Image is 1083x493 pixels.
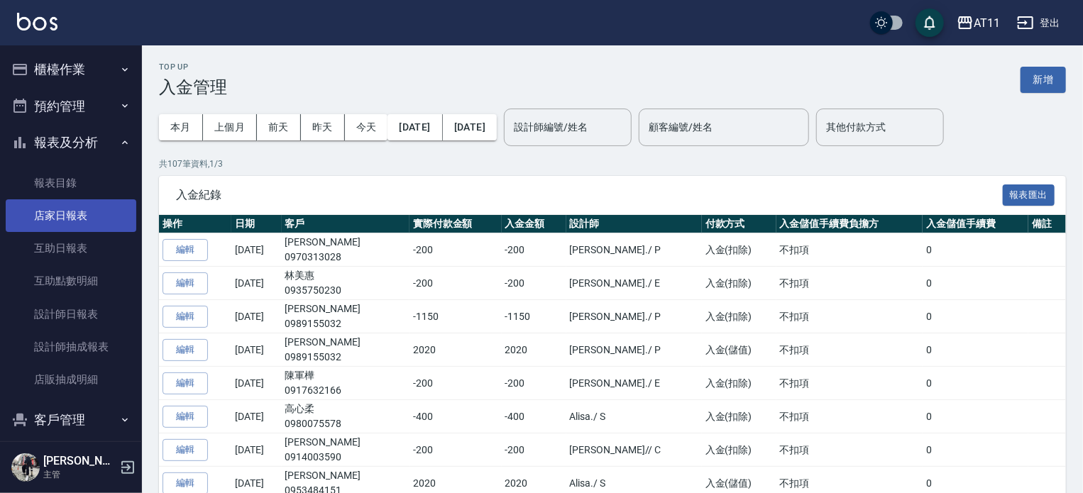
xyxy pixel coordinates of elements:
[409,333,502,367] td: 2020
[159,157,1066,170] p: 共 107 筆資料, 1 / 3
[409,267,502,300] td: -200
[6,199,136,232] a: 店家日報表
[702,400,776,433] td: 入金(扣除)
[163,439,208,461] button: 編輯
[502,367,566,400] td: -200
[702,367,776,400] td: 入金(扣除)
[6,298,136,331] a: 設計師日報表
[282,400,409,433] td: 高心柔
[6,124,136,161] button: 報表及分析
[702,333,776,367] td: 入金(儲值)
[923,433,1028,467] td: 0
[285,450,406,465] p: 0914003590
[923,367,1028,400] td: 0
[1021,67,1066,93] button: 新增
[387,114,442,140] button: [DATE]
[923,267,1028,300] td: 0
[231,300,281,333] td: [DATE]
[6,167,136,199] a: 報表目錄
[1003,184,1055,206] button: 報表匯出
[163,406,208,428] button: 編輯
[776,215,923,233] th: 入金儲值手續費負擔方
[923,400,1028,433] td: 0
[923,333,1028,367] td: 0
[502,233,566,267] td: -200
[776,367,923,400] td: 不扣項
[702,300,776,333] td: 入金(扣除)
[231,233,281,267] td: [DATE]
[409,233,502,267] td: -200
[282,215,409,233] th: 客戶
[163,306,208,328] button: 編輯
[409,433,502,467] td: -200
[231,215,281,233] th: 日期
[43,468,116,481] p: 主管
[566,215,702,233] th: 設計師
[409,215,502,233] th: 實際付款金額
[566,267,702,300] td: [PERSON_NAME]. / E
[285,383,406,398] p: 0917632166
[11,453,40,482] img: Person
[285,416,406,431] p: 0980075578
[566,300,702,333] td: [PERSON_NAME]. / P
[231,400,281,433] td: [DATE]
[203,114,257,140] button: 上個月
[776,233,923,267] td: 不扣項
[409,300,502,333] td: -1150
[159,215,231,233] th: 操作
[6,331,136,363] a: 設計師抽成報表
[566,400,702,433] td: Alisa. / S
[6,51,136,88] button: 櫃檯作業
[285,316,406,331] p: 0989155032
[6,232,136,265] a: 互助日報表
[702,267,776,300] td: 入金(扣除)
[282,433,409,467] td: [PERSON_NAME]
[1021,72,1066,86] a: 新增
[6,88,136,125] button: 預約管理
[163,339,208,361] button: 編輯
[285,250,406,265] p: 0970313028
[282,300,409,333] td: [PERSON_NAME]
[916,9,944,37] button: save
[285,283,406,298] p: 0935750230
[566,233,702,267] td: [PERSON_NAME]. / P
[345,114,388,140] button: 今天
[159,114,203,140] button: 本月
[176,188,1003,202] span: 入金紀錄
[1003,187,1055,201] a: 報表匯出
[43,454,116,468] h5: [PERSON_NAME].
[282,333,409,367] td: [PERSON_NAME]
[163,272,208,294] button: 編輯
[6,265,136,297] a: 互助點數明細
[702,433,776,467] td: 入金(扣除)
[409,367,502,400] td: -200
[409,400,502,433] td: -400
[6,401,136,438] button: 客戶管理
[502,215,566,233] th: 入金金額
[231,267,281,300] td: [DATE]
[159,62,227,72] h2: Top Up
[282,233,409,267] td: [PERSON_NAME]
[163,239,208,261] button: 編輯
[776,333,923,367] td: 不扣項
[159,77,227,97] h3: 入金管理
[502,400,566,433] td: -400
[502,267,566,300] td: -200
[923,300,1028,333] td: 0
[776,433,923,467] td: 不扣項
[923,215,1028,233] th: 入金儲值手續費
[282,267,409,300] td: 林美惠
[502,333,566,367] td: 2020
[923,233,1028,267] td: 0
[566,433,702,467] td: [PERSON_NAME]/ / C
[566,367,702,400] td: [PERSON_NAME]. / E
[1028,215,1066,233] th: 備註
[6,363,136,396] a: 店販抽成明細
[257,114,301,140] button: 前天
[1011,10,1066,36] button: 登出
[702,215,776,233] th: 付款方式
[566,333,702,367] td: [PERSON_NAME]. / P
[951,9,1006,38] button: AT11
[502,300,566,333] td: -1150
[282,367,409,400] td: 陳軍樺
